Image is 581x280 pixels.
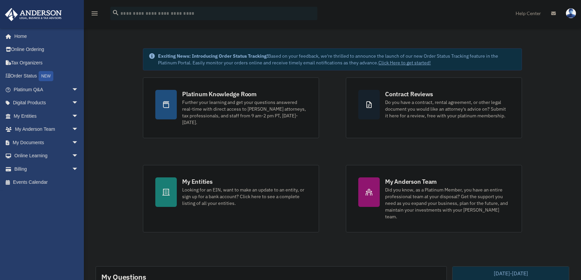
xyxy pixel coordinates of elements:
a: My Documentsarrow_drop_down [5,136,89,149]
img: Anderson Advisors Platinum Portal [3,8,64,21]
div: Do you have a contract, rental agreement, or other legal document you would like an attorney's ad... [385,99,510,119]
strong: Exciting News: Introducing Order Status Tracking! [158,53,268,59]
a: Online Ordering [5,43,89,56]
div: Platinum Knowledge Room [182,90,257,98]
i: search [112,9,119,16]
a: Online Learningarrow_drop_down [5,149,89,163]
span: arrow_drop_down [72,123,85,136]
span: arrow_drop_down [72,83,85,97]
span: arrow_drop_down [72,136,85,150]
a: My Anderson Team Did you know, as a Platinum Member, you have an entire professional team at your... [346,165,522,232]
div: My Entities [182,177,212,186]
a: Digital Productsarrow_drop_down [5,96,89,110]
span: arrow_drop_down [72,109,85,123]
div: Contract Reviews [385,90,433,98]
span: arrow_drop_down [72,96,85,110]
div: Further your learning and get your questions answered real-time with direct access to [PERSON_NAM... [182,99,307,126]
div: Looking for an EIN, want to make an update to an entity, or sign up for a bank account? Click her... [182,186,307,207]
a: Events Calendar [5,176,89,189]
div: [DATE]-[DATE] [453,267,569,280]
a: My Entitiesarrow_drop_down [5,109,89,123]
div: Based on your feedback, we're thrilled to announce the launch of our new Order Status Tracking fe... [158,53,516,66]
img: User Pic [566,8,576,18]
a: Tax Organizers [5,56,89,69]
a: Platinum Q&Aarrow_drop_down [5,83,89,96]
a: My Entities Looking for an EIN, want to make an update to an entity, or sign up for a bank accoun... [143,165,319,232]
span: arrow_drop_down [72,149,85,163]
a: Click Here to get started! [378,60,431,66]
div: Did you know, as a Platinum Member, you have an entire professional team at your disposal? Get th... [385,186,510,220]
a: My Anderson Teamarrow_drop_down [5,123,89,136]
a: Home [5,30,85,43]
div: NEW [39,71,53,81]
a: Contract Reviews Do you have a contract, rental agreement, or other legal document you would like... [346,77,522,138]
div: My Anderson Team [385,177,437,186]
a: Order StatusNEW [5,69,89,83]
i: menu [91,9,99,17]
span: arrow_drop_down [72,162,85,176]
a: Platinum Knowledge Room Further your learning and get your questions answered real-time with dire... [143,77,319,138]
a: Billingarrow_drop_down [5,162,89,176]
a: menu [91,12,99,17]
